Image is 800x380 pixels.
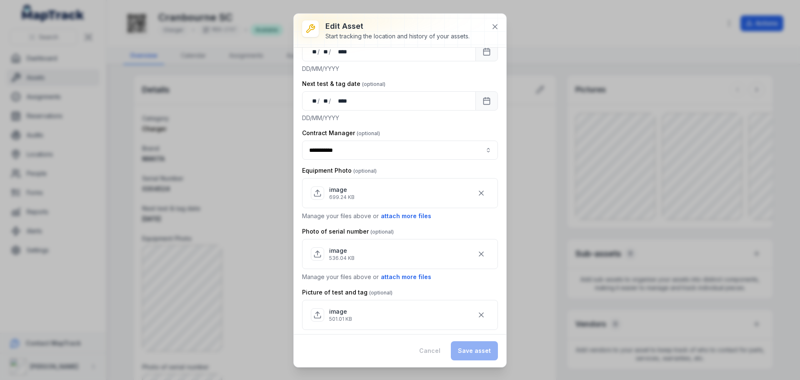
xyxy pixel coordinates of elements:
p: Manage your files above or [302,211,498,221]
p: 536.04 KB [329,255,355,262]
div: year, [332,48,347,56]
div: month, [320,97,329,105]
button: attach more files [380,211,432,221]
div: day, [309,97,317,105]
div: / [329,97,332,105]
input: asset-edit:cf[3efdffd9-f055-49d9-9a65-0e9f08d77abc]-label [302,141,498,160]
div: / [317,97,320,105]
p: 501.01 KB [329,316,352,322]
label: Equipment Photo [302,166,377,175]
label: Picture of test and tag [302,288,392,297]
p: Manage your files above or [302,333,498,342]
div: Start tracking the location and history of your assets. [325,32,470,40]
p: image [329,247,355,255]
div: / [329,48,332,56]
p: Manage your files above or [302,272,498,282]
button: Calendar [475,42,498,61]
div: / [317,48,320,56]
label: Next test & tag date [302,80,385,88]
p: 699.24 KB [329,194,355,201]
button: attach more files [380,333,432,342]
label: Contract Manager [302,129,380,137]
h3: Edit asset [325,20,470,32]
p: DD/MM/YYYY [302,114,498,122]
div: month, [320,48,329,56]
p: image [329,186,355,194]
div: day, [309,48,317,56]
button: Calendar [475,91,498,111]
p: image [329,307,352,316]
label: Photo of serial number [302,227,394,236]
button: attach more files [380,272,432,282]
p: DD/MM/YYYY [302,65,498,73]
div: year, [332,97,347,105]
